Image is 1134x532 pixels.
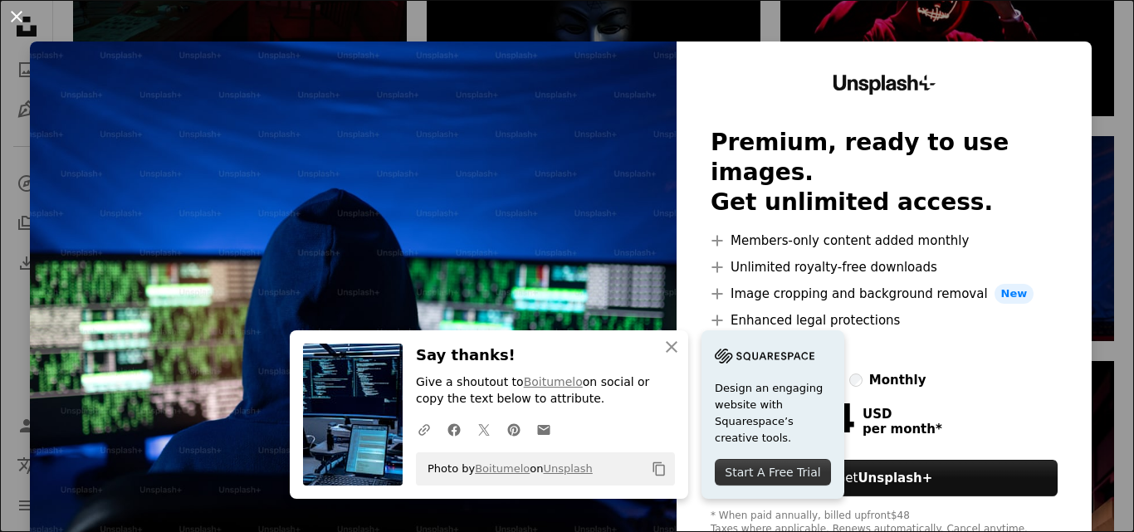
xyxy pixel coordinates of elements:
img: file-1705255347840-230a6ab5bca9image [715,344,814,368]
a: Unsplash [543,462,592,475]
li: Unlimited royalty-free downloads [711,257,1058,277]
span: USD [863,407,942,422]
a: Boitumelo [524,375,583,388]
strong: Unsplash+ [858,471,932,486]
a: Design an engaging website with Squarespace’s creative tools.Start A Free Trial [701,330,844,499]
span: Design an engaging website with Squarespace’s creative tools. [715,380,831,447]
button: Copy to clipboard [645,455,673,483]
button: GetUnsplash+ [711,460,1058,496]
span: Photo by on [419,456,593,482]
a: Boitumelo [475,462,530,475]
h3: Say thanks! [416,344,675,368]
span: New [995,284,1034,304]
a: Share over email [529,412,559,446]
input: monthly [849,373,863,387]
h2: Premium, ready to use images. Get unlimited access. [711,128,1058,217]
a: Share on Facebook [439,412,469,446]
a: Share on Pinterest [499,412,529,446]
li: Members-only content added monthly [711,231,1058,251]
p: Give a shoutout to on social or copy the text below to attribute. [416,374,675,408]
span: per month * [863,422,942,437]
div: Start A Free Trial [715,459,831,486]
li: Enhanced legal protections [711,310,1058,330]
li: Image cropping and background removal [711,284,1058,304]
div: monthly [869,370,926,390]
a: Share on Twitter [469,412,499,446]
